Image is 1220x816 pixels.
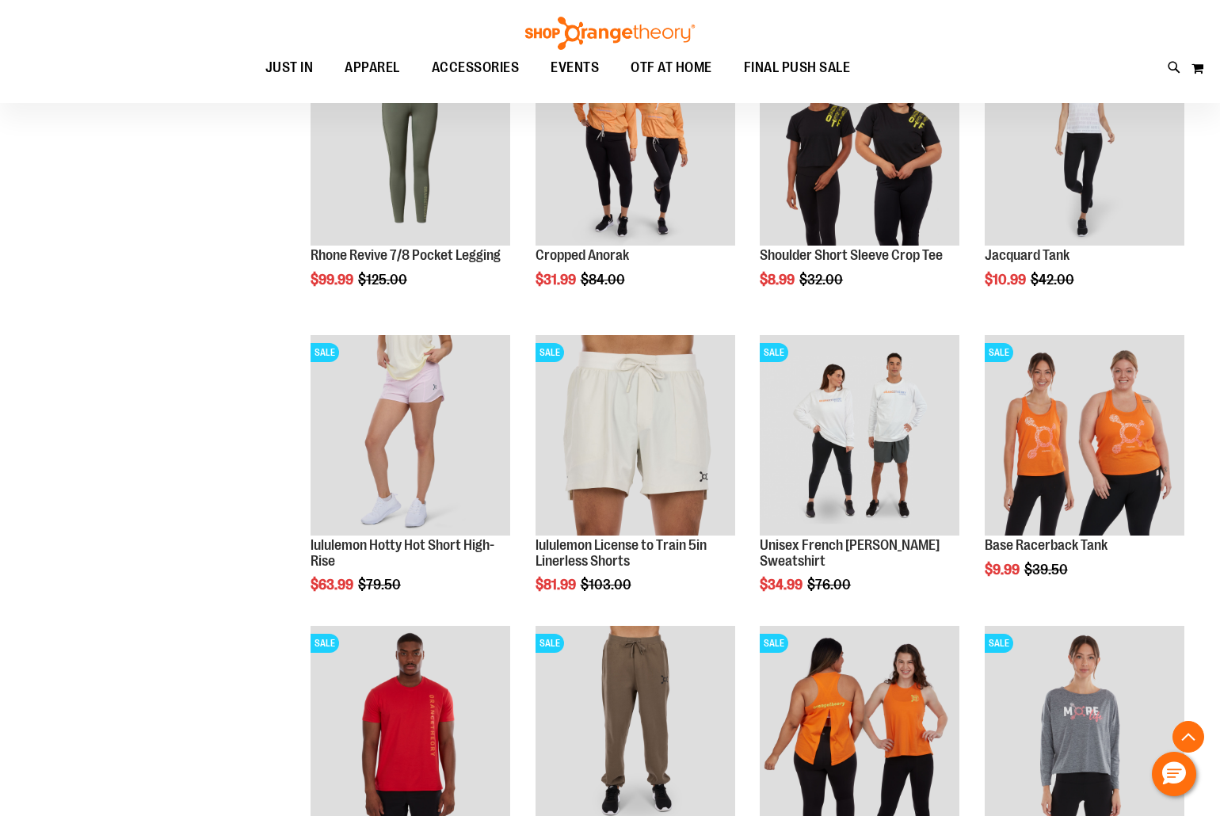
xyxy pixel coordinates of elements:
span: FINAL PUSH SALE [744,50,851,86]
span: SALE [536,343,564,362]
a: APPAREL [329,50,416,86]
span: SALE [311,634,339,653]
span: $76.00 [807,577,853,593]
div: product [752,327,967,633]
img: Unisex French Terry Crewneck Sweatshirt primary image [760,335,959,535]
span: $32.00 [799,272,845,288]
a: lululemon Hotty Hot Short High-Rise [311,537,494,569]
button: Hello, have a question? Let’s chat. [1152,752,1196,796]
img: lululemon License to Train 5in Linerless Shorts [536,335,735,535]
a: ACCESSORIES [416,50,536,86]
div: product [303,37,518,327]
a: Jacquard Tank [985,247,1069,263]
span: $39.50 [1024,562,1070,578]
button: Back To Top [1172,721,1204,753]
span: SALE [985,343,1013,362]
img: Product image for Shoulder Short Sleeve Crop Tee [760,45,959,245]
a: lululemon License to Train 5in Linerless ShortsSALE [536,335,735,537]
a: Cropped Anorak primary imageSALE [536,45,735,247]
span: $42.00 [1031,272,1077,288]
a: Cropped Anorak [536,247,629,263]
div: product [528,327,743,633]
span: SALE [536,634,564,653]
a: Unisex French [PERSON_NAME] Sweatshirt [760,537,940,569]
a: Base Racerback Tank [985,537,1108,553]
img: Product image for Base Racerback Tank [985,335,1184,535]
a: FINAL PUSH SALE [728,50,867,86]
img: Cropped Anorak primary image [536,45,735,245]
div: product [752,37,967,327]
a: Product image for Base Racerback TankSALE [985,335,1184,537]
div: product [977,327,1192,617]
a: lululemon License to Train 5in Linerless Shorts [536,537,707,569]
span: $9.99 [985,562,1022,578]
span: APPAREL [345,50,400,86]
img: Front view of Jacquard Tank [985,45,1184,245]
span: $79.50 [358,577,403,593]
a: Product image for Shoulder Short Sleeve Crop TeeSALE [760,45,959,247]
span: $81.99 [536,577,578,593]
span: $125.00 [358,272,410,288]
span: EVENTS [551,50,599,86]
span: $10.99 [985,272,1028,288]
div: product [977,37,1192,327]
div: product [528,37,743,327]
a: JUST IN [250,50,330,86]
a: EVENTS [535,50,615,86]
img: Rhone Revive 7/8 Pocket Legging [311,45,510,245]
a: OTF AT HOME [615,50,728,86]
a: Rhone Revive 7/8 Pocket Legging [311,247,501,263]
span: $103.00 [581,577,634,593]
span: $99.99 [311,272,356,288]
span: JUST IN [265,50,314,86]
span: $31.99 [536,272,578,288]
a: Unisex French Terry Crewneck Sweatshirt primary imageSALE [760,335,959,537]
span: ACCESSORIES [432,50,520,86]
img: Shop Orangetheory [523,17,697,50]
a: Rhone Revive 7/8 Pocket LeggingSALE [311,45,510,247]
span: $63.99 [311,577,356,593]
a: Shoulder Short Sleeve Crop Tee [760,247,943,263]
a: lululemon Hotty Hot Short High-RiseSALE [311,335,510,537]
span: $34.99 [760,577,805,593]
a: Front view of Jacquard TankSALE [985,45,1184,247]
span: $84.00 [581,272,627,288]
span: SALE [760,343,788,362]
div: product [303,327,518,633]
span: SALE [985,634,1013,653]
span: SALE [760,634,788,653]
img: lululemon Hotty Hot Short High-Rise [311,335,510,535]
span: OTF AT HOME [631,50,712,86]
span: SALE [311,343,339,362]
span: $8.99 [760,272,797,288]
